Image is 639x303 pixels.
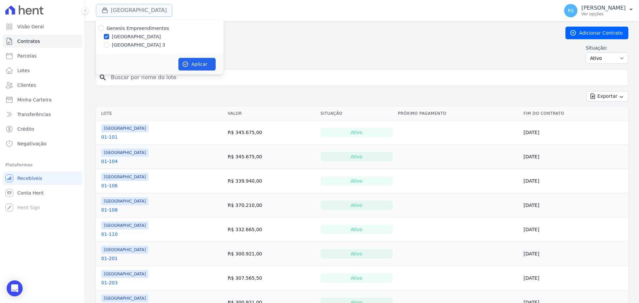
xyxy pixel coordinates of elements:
span: [GEOGRAPHIC_DATA] [101,270,148,278]
label: [GEOGRAPHIC_DATA] 3 [112,42,165,49]
span: Minha Carteira [17,96,52,103]
a: Conta Hent [3,186,82,200]
th: Lote [96,107,225,120]
a: Minha Carteira [3,93,82,106]
th: Próximo Pagamento [395,107,521,120]
div: Ativo [320,152,393,161]
div: Plataformas [5,161,80,169]
span: Recebíveis [17,175,42,182]
label: Situação: [586,45,628,51]
td: R$ 345.675,00 [225,120,318,145]
td: [DATE] [521,169,628,193]
span: [GEOGRAPHIC_DATA] [101,246,148,254]
th: Situação [318,107,395,120]
td: [DATE] [521,145,628,169]
a: Negativação [3,137,82,150]
th: Fim do Contrato [521,107,628,120]
a: Crédito [3,122,82,136]
div: Open Intercom Messenger [7,280,23,296]
span: [GEOGRAPHIC_DATA] [101,149,148,157]
span: Contratos [17,38,40,45]
a: Transferências [3,108,82,121]
div: Ativo [320,225,393,234]
a: Contratos [3,35,82,48]
input: Buscar por nome do lote [107,71,625,84]
th: Valor [225,107,318,120]
td: [DATE] [521,193,628,218]
div: Ativo [320,201,393,210]
label: Genesis Empreendimentos [106,26,169,31]
td: R$ 370.210,00 [225,193,318,218]
td: R$ 300.921,00 [225,242,318,266]
a: 01-201 [101,255,118,262]
span: [GEOGRAPHIC_DATA] [101,222,148,229]
td: R$ 332.665,00 [225,218,318,242]
button: [GEOGRAPHIC_DATA] [96,4,172,17]
div: Ativo [320,249,393,258]
a: 01-110 [101,231,118,237]
a: Adicionar Contrato [565,27,628,39]
a: 01-101 [101,134,118,140]
button: RS [PERSON_NAME] Ver opções [559,1,639,20]
td: [DATE] [521,218,628,242]
span: Crédito [17,126,34,132]
span: [GEOGRAPHIC_DATA] [101,294,148,302]
span: Visão Geral [17,23,44,30]
a: Parcelas [3,49,82,63]
p: [PERSON_NAME] [581,5,626,11]
span: [GEOGRAPHIC_DATA] [101,173,148,181]
div: Ativo [320,176,393,186]
a: Visão Geral [3,20,82,33]
a: Lotes [3,64,82,77]
span: Negativação [17,140,47,147]
a: Recebíveis [3,172,82,185]
label: [GEOGRAPHIC_DATA] [112,33,161,40]
p: Ver opções [581,11,626,17]
span: Parcelas [17,53,37,59]
span: Clientes [17,82,36,88]
span: Conta Hent [17,190,44,196]
i: search [99,74,107,81]
div: Ativo [320,128,393,137]
span: RS [568,8,574,13]
span: Transferências [17,111,51,118]
span: Lotes [17,67,30,74]
td: R$ 307.565,50 [225,266,318,290]
div: Ativo [320,273,393,283]
a: 01-104 [101,158,118,165]
a: 01-108 [101,207,118,213]
span: [GEOGRAPHIC_DATA] [101,124,148,132]
a: Clientes [3,78,82,92]
td: [DATE] [521,120,628,145]
h2: Contratos [96,27,555,39]
td: R$ 339.940,00 [225,169,318,193]
td: R$ 345.675,00 [225,145,318,169]
td: [DATE] [521,242,628,266]
a: 01-203 [101,279,118,286]
button: Aplicar [178,58,216,71]
a: 01-106 [101,182,118,189]
button: Exportar [586,91,628,101]
td: [DATE] [521,266,628,290]
span: [GEOGRAPHIC_DATA] [101,197,148,205]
